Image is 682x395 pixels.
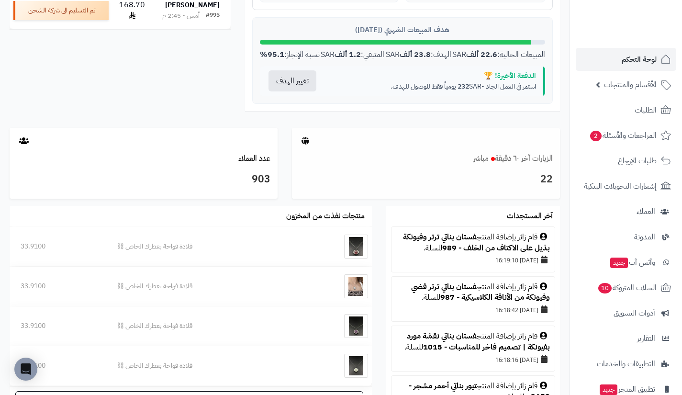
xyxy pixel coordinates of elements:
h3: آخر المستجدات [507,212,553,221]
div: 33.9100 [21,361,95,371]
div: الهدف: SAR [386,49,451,60]
img: logo-2.png [617,27,673,47]
a: العملاء [576,200,676,223]
img: قلادة فواحة بعطرك الخاص ⛓ [344,314,368,338]
div: [DATE] 16:18:16 [396,353,550,366]
span: أدوات التسويق [614,306,655,320]
a: التطبيقات والخدمات [576,352,676,375]
a: فستان بناتي نقشة مورد بفيونكة | تصميم فاخر للمناسبات - 1015 [407,330,550,353]
a: أدوات التسويق [576,302,676,325]
div: قام زائر بإضافة المنتج للسلة. [396,331,550,353]
div: قلادة فواحة بعطرك الخاص ⛓ [117,361,296,371]
h3: 22 [299,171,553,188]
a: المراجعات والأسئلة2 [576,124,676,147]
span: الأقسام والمنتجات [604,78,657,91]
div: #995 [206,11,220,21]
span: التقارير [637,332,655,345]
span: جديد [610,258,628,268]
a: الطلبات [576,99,676,122]
div: Open Intercom Messenger [14,358,37,381]
span: وآتس آب [609,256,655,269]
img: قلادة فواحة بعطرك الخاص ⛓ [344,235,368,259]
div: قلادة فواحة بعطرك الخاص ⛓ [117,321,296,331]
div: نسبة الإنجاز: [260,49,320,60]
span: 10 [598,283,612,293]
a: السلات المتروكة10 [576,276,676,299]
div: 33.9100 [21,242,95,251]
span: التطبيقات والخدمات [597,357,655,371]
a: وآتس آبجديد [576,251,676,274]
img: قلادة فواحة بعطرك الخاص ⛓ [344,354,368,378]
div: قلادة فواحة بعطرك الخاص ⛓ [117,282,296,291]
div: 33.9100 [21,321,95,331]
h3: منتجات نفذت من المخزون [286,212,365,221]
a: فستان بناتي ترتر وفيونكة بذيل على الاكتاف من الخلف - 989 [403,231,550,254]
span: طلبات الإرجاع [618,154,657,168]
div: المتبقي: SAR [321,49,384,60]
a: المدونة [576,226,676,248]
a: التقارير [576,327,676,350]
a: فستان بناتي ترتر فضي وفيونكة من الأناقة الكلاسيكية - 987 [411,281,550,304]
span: لوحة التحكم [622,53,657,66]
span: جديد [600,384,617,395]
div: الدفعة الأخيرة! 🏆 [332,71,536,81]
small: مباشر [473,153,489,164]
a: لوحة التحكم [576,48,676,71]
strong: 23.8 ألف [400,49,431,60]
span: السلات المتروكة [597,281,657,294]
span: إشعارات التحويلات البنكية [584,180,657,193]
div: تم التسليم الى شركة الشحن [13,1,109,20]
a: طلبات الإرجاع [576,149,676,172]
div: قام زائر بإضافة المنتج للسلة. [396,232,550,254]
div: [DATE] 16:18:42 [396,303,550,316]
strong: 95.1% [260,49,284,60]
div: هدف المبيعات الشهري ([DATE]) [260,25,545,35]
img: قلادة فواحة بعطرك الخاص ⛓ [344,274,368,298]
strong: 1.2 ألف [335,49,361,60]
div: [DATE] 16:19:10 [396,253,550,267]
div: قام زائر بإضافة المنتج للسلة. [396,282,550,304]
div: أمس - 2:45 م [162,11,200,21]
div: قلادة فواحة بعطرك الخاص ⛓ [117,242,296,251]
span: العملاء [637,205,655,218]
span: 2 [590,131,602,141]
button: تغيير الهدف [268,70,316,91]
strong: 22.6 ألف [466,49,497,60]
span: الطلبات [635,103,657,117]
a: عدد العملاء [238,153,270,164]
div: 33.9100 [21,282,95,291]
span: المدونة [634,230,655,244]
h3: 903 [17,171,270,188]
p: استمر في العمل الجاد - SAR يومياً فقط للوصول للهدف. [332,82,536,91]
strong: 232 [458,81,469,91]
a: الزيارات آخر ٦٠ دقيقةمباشر [473,153,553,164]
span: المراجعات والأسئلة [589,129,657,142]
a: إشعارات التحويلات البنكية [576,175,676,198]
div: المبيعات الحالية: SAR [452,49,545,60]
